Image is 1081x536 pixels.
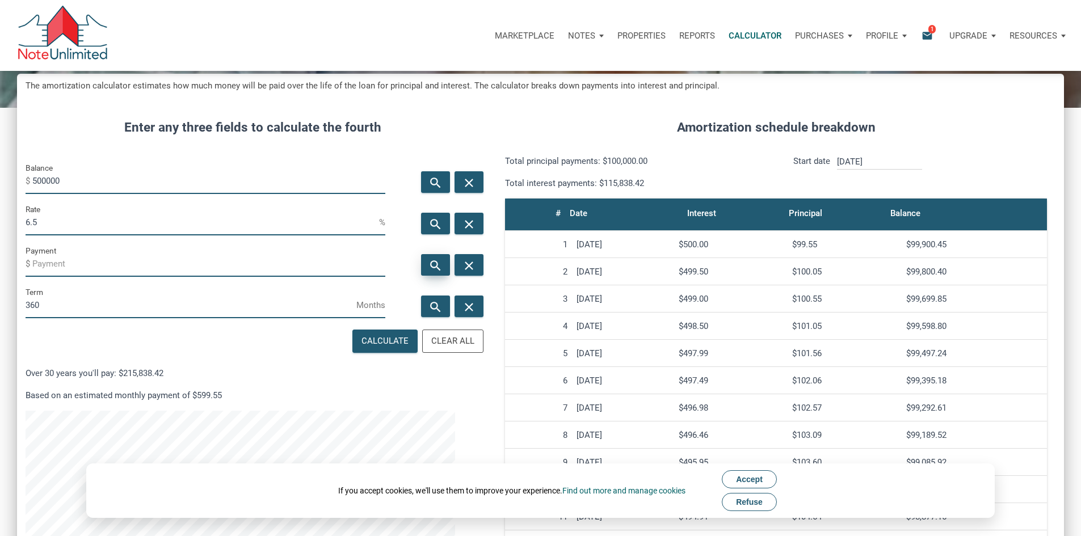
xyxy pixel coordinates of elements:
span: $ [26,172,32,190]
div: $99.55 [792,239,897,250]
p: Purchases [795,31,844,41]
div: [DATE] [577,294,670,304]
button: close [455,296,483,317]
div: [DATE] [577,430,670,440]
button: Resources [1003,19,1072,53]
div: [DATE] [577,348,670,358]
div: $496.46 [679,430,783,440]
button: Calculate [352,330,418,353]
div: [DATE] [577,375,670,386]
a: Properties [611,19,672,53]
button: Notes [561,19,611,53]
button: close [455,213,483,234]
h4: Amortization schedule breakdown [497,118,1055,137]
div: 6 [510,375,567,386]
div: [DATE] [577,267,670,277]
div: [DATE] [577,403,670,413]
div: [DATE] [577,457,670,467]
button: Upgrade [943,19,1003,53]
p: Calculator [729,31,781,41]
div: 9 [510,457,567,467]
button: Reports [672,19,722,53]
span: Months [356,296,385,314]
div: $495.95 [679,457,783,467]
div: $99,800.40 [906,267,1042,277]
div: $99,395.18 [906,375,1042,386]
div: $102.06 [792,375,897,386]
button: Refuse [722,493,777,511]
span: Accept [736,475,763,484]
div: $101.05 [792,321,897,331]
div: $100.55 [792,294,897,304]
div: $100.05 [792,267,897,277]
div: $497.99 [679,348,783,358]
div: # [556,205,561,221]
div: 8 [510,430,567,440]
button: search [421,296,450,317]
p: Over 30 years you'll pay: $215,838.42 [26,366,479,380]
div: $99,497.24 [906,348,1042,358]
div: $99,598.80 [906,321,1042,331]
i: search [428,258,442,272]
p: Total interest payments: $115,838.42 [505,176,767,190]
i: search [428,217,442,231]
p: Resources [1010,31,1057,41]
button: email1 [913,19,943,53]
label: Balance [26,161,53,175]
span: $ [26,255,32,273]
button: Profile [859,19,914,53]
div: 5 [510,348,567,358]
div: [DATE] [577,239,670,250]
button: Accept [722,470,777,488]
div: 1 [510,239,567,250]
label: Rate [26,202,40,216]
span: Refuse [736,497,763,507]
p: Profile [866,31,898,41]
div: $103.60 [792,457,897,467]
i: search [428,175,442,189]
img: NoteUnlimited [17,6,108,65]
input: Payment [32,251,385,277]
div: 3 [510,294,567,304]
p: Properties [617,31,666,41]
div: $102.57 [792,403,897,413]
p: Total principal payments: $100,000.00 [505,154,767,168]
button: close [455,171,483,193]
p: Reports [679,31,715,41]
div: $99,189.52 [906,430,1042,440]
div: $99,699.85 [906,294,1042,304]
i: email [920,29,934,42]
div: Balance [890,205,920,221]
button: close [455,254,483,276]
div: $103.09 [792,430,897,440]
div: $496.98 [679,403,783,413]
div: $101.56 [792,348,897,358]
i: search [428,299,442,314]
div: $498.50 [679,321,783,331]
i: close [462,299,476,314]
div: $499.00 [679,294,783,304]
button: Purchases [788,19,859,53]
a: Find out more and manage cookies [562,486,685,495]
p: Based on an estimated monthly payment of $599.55 [26,389,479,402]
div: Date [570,205,587,221]
div: $500.00 [679,239,783,250]
div: 7 [510,403,567,413]
label: Term [26,285,43,299]
button: search [421,213,450,234]
button: Marketplace [488,19,561,53]
i: close [462,217,476,231]
div: Interest [687,205,716,221]
div: [DATE] [577,321,670,331]
div: Principal [789,205,822,221]
div: 4 [510,321,567,331]
button: search [421,171,450,193]
div: $99,900.45 [906,239,1042,250]
a: Calculator [722,19,788,53]
div: $497.49 [679,375,783,386]
button: Clear All [422,330,483,353]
